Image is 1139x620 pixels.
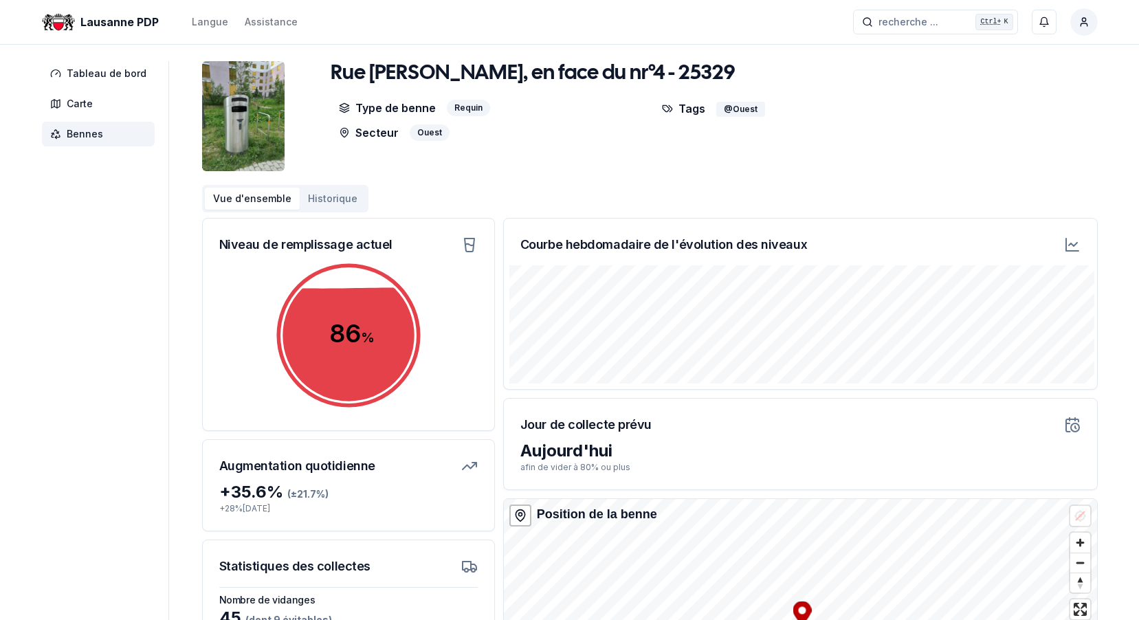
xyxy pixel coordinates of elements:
a: Carte [42,91,160,116]
button: Vue d'ensemble [205,188,300,210]
h3: Augmentation quotidienne [219,456,375,476]
p: + 28 % [DATE] [219,503,478,514]
div: Aujourd'hui [520,440,1081,462]
span: Bennes [67,127,103,141]
span: recherche ... [878,15,938,29]
button: Enter fullscreen [1070,599,1090,619]
a: Lausanne PDP [42,14,164,30]
div: Langue [192,15,228,29]
h3: Statistiques des collectes [219,557,371,576]
div: Ouest [410,124,450,141]
span: Lausanne PDP [80,14,159,30]
div: @Ouest [716,102,765,117]
button: Zoom in [1070,533,1090,553]
img: bin Image [202,61,285,171]
button: recherche ...Ctrl+K [853,10,1018,34]
p: Type de benne [339,100,436,116]
a: Tableau de bord [42,61,160,86]
a: Assistance [245,14,298,30]
p: Secteur [339,124,399,141]
img: Lausanne PDP Logo [42,5,75,38]
button: Historique [300,188,366,210]
h3: Courbe hebdomadaire de l'évolution des niveaux [520,235,807,254]
h1: Rue [PERSON_NAME], en face du nr°4 - 25329 [331,61,735,86]
h3: Nombre de vidanges [219,593,478,607]
p: afin de vider à 80% ou plus [520,462,1081,473]
button: Reset bearing to north [1070,573,1090,593]
h3: Niveau de remplissage actuel [219,235,392,254]
p: Tags [662,100,705,117]
button: Langue [192,14,228,30]
button: Zoom out [1070,553,1090,573]
span: (± 21.7 %) [287,488,329,500]
span: Tableau de bord [67,67,146,80]
h3: Jour de collecte prévu [520,415,652,434]
a: Bennes [42,122,160,146]
div: Requin [447,100,490,116]
button: Location not available [1070,506,1090,526]
div: + 35.6 % [219,481,478,503]
span: Carte [67,97,93,111]
div: Position de la benne [537,505,657,524]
